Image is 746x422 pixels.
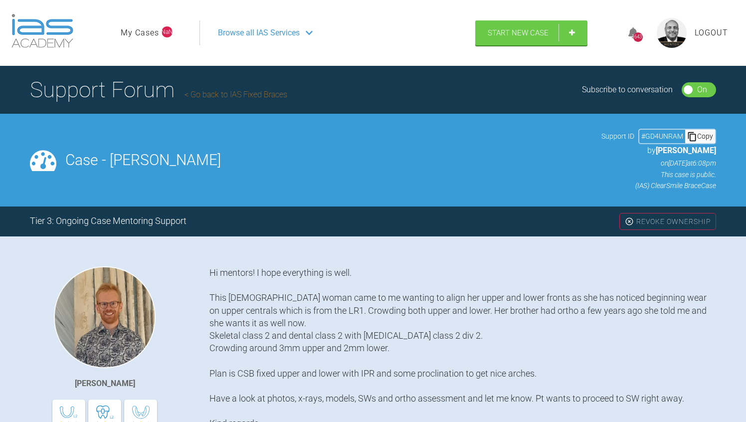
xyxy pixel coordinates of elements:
a: Logout [695,26,728,39]
div: Revoke Ownership [619,213,716,230]
a: My Cases [121,26,159,39]
img: close.456c75e0.svg [625,217,634,226]
span: [PERSON_NAME] [656,146,716,155]
div: 16431 [633,32,643,42]
h2: Case - [PERSON_NAME] [65,153,592,168]
div: On [697,83,707,96]
p: (IAS) ClearSmile Brace Case [601,180,716,191]
span: Browse all IAS Services [218,26,300,39]
p: by [601,144,716,157]
span: Start New Case [488,28,549,37]
div: Copy [685,130,715,143]
span: Support ID [601,131,634,142]
img: Magnus Håkansson [54,266,156,368]
p: This case is public. [601,169,716,180]
a: Start New Case [475,20,587,45]
h1: Support Forum [30,72,287,107]
img: profile.png [657,18,687,48]
a: Go back to IAS Fixed Braces [185,90,287,99]
div: Subscribe to conversation [582,83,673,96]
div: # GD4UNRAM [639,131,685,142]
span: NaN [162,26,173,37]
div: Tier 3: Ongoing Case Mentoring Support [30,214,186,228]
p: on [DATE] at 6:08pm [601,158,716,169]
div: [PERSON_NAME] [75,377,135,390]
img: logo-light.3e3ef733.png [11,14,73,48]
